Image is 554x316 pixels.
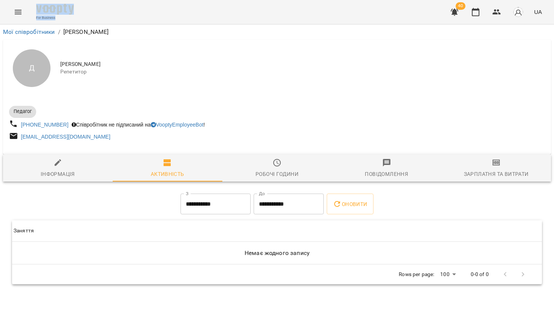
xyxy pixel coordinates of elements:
[9,3,27,21] button: Menu
[456,2,465,10] span: 40
[365,169,408,179] div: Повідомлення
[3,28,55,35] a: Мої співробітники
[58,27,60,37] li: /
[36,15,74,20] span: For Business
[471,271,489,278] p: 0-0 of 0
[14,226,540,235] span: Заняття
[151,169,184,179] div: Активність
[9,108,36,115] span: Педагог
[531,5,545,19] button: UA
[464,169,529,179] div: Зарплатня та Витрати
[513,7,523,17] img: avatar_s.png
[534,8,542,16] span: UA
[3,27,551,37] nav: breadcrumb
[60,68,545,76] span: Репетитор
[41,169,75,179] div: Інформація
[327,194,373,215] button: Оновити
[13,49,51,87] div: Д
[14,226,34,235] div: Заняття
[60,61,545,68] span: [PERSON_NAME]
[14,248,540,258] h6: Немає жодного запису
[151,122,204,128] a: VooptyEmployeeBot
[36,4,74,15] img: Voopty Logo
[63,27,109,37] p: [PERSON_NAME]
[21,134,110,140] a: [EMAIL_ADDRESS][DOMAIN_NAME]
[14,226,34,235] div: Sort
[437,269,458,280] div: 100
[399,271,434,278] p: Rows per page:
[21,122,69,128] a: [PHONE_NUMBER]
[333,200,367,209] span: Оновити
[70,119,207,130] div: Співробітник не підписаний на !
[256,169,298,179] div: Робочі години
